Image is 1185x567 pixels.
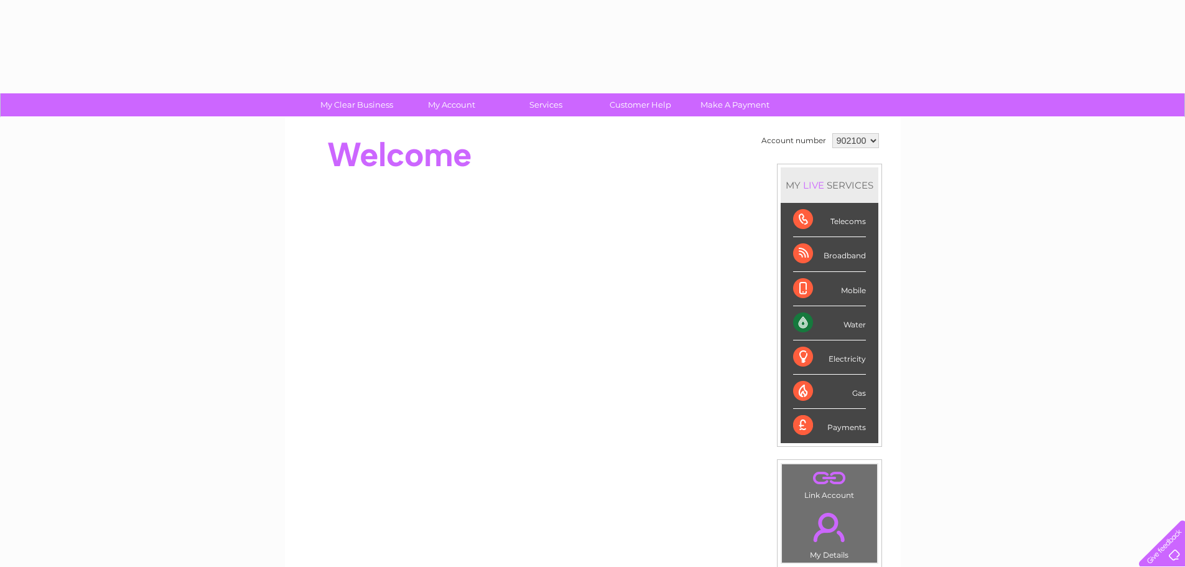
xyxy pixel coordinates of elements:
[793,272,866,306] div: Mobile
[400,93,503,116] a: My Account
[758,130,829,151] td: Account number
[793,203,866,237] div: Telecoms
[785,467,874,489] a: .
[801,179,827,191] div: LIVE
[684,93,786,116] a: Make A Payment
[305,93,408,116] a: My Clear Business
[781,464,878,503] td: Link Account
[793,409,866,443] div: Payments
[793,237,866,271] div: Broadband
[589,93,692,116] a: Customer Help
[793,375,866,409] div: Gas
[793,340,866,375] div: Electricity
[781,502,878,563] td: My Details
[781,167,878,203] div: MY SERVICES
[785,505,874,549] a: .
[495,93,597,116] a: Services
[793,306,866,340] div: Water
